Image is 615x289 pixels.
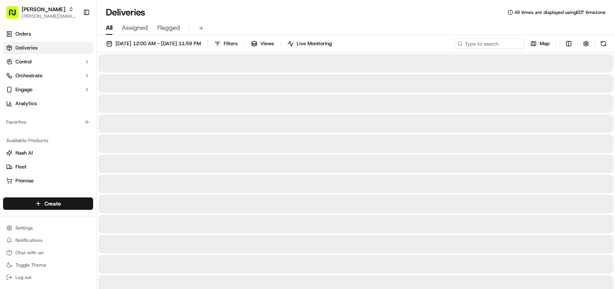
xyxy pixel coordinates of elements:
[15,150,33,156] span: Nash AI
[3,70,93,82] button: Orchestrate
[15,86,32,93] span: Engage
[3,175,93,187] button: Promise
[248,38,277,49] button: Views
[15,250,44,256] span: Chat with us!
[106,23,112,32] span: All
[22,5,65,13] button: [PERSON_NAME]
[15,237,42,243] span: Notifications
[44,200,61,207] span: Create
[15,177,34,184] span: Promise
[15,58,32,65] span: Control
[3,161,93,173] button: Fleet
[515,9,606,15] span: All times are displayed using EDT timezone
[6,163,90,170] a: Fleet
[3,42,93,54] a: Deliveries
[3,247,93,258] button: Chat with us!
[157,23,180,32] span: Flagged
[3,134,93,147] div: Available Products
[3,223,93,233] button: Settings
[103,38,204,49] button: [DATE] 12:00 AM - [DATE] 11:59 PM
[116,40,201,47] span: [DATE] 12:00 AM - [DATE] 11:59 PM
[224,40,238,47] span: Filters
[3,97,93,110] a: Analytics
[3,3,80,22] button: [PERSON_NAME][PERSON_NAME][EMAIL_ADDRESS][PERSON_NAME][DOMAIN_NAME]
[3,235,93,246] button: Notifications
[3,56,93,68] button: Control
[540,40,550,47] span: Map
[3,116,93,128] div: Favorites
[454,38,524,49] input: Type to search
[15,274,31,280] span: Log out
[527,38,553,49] button: Map
[598,38,609,49] button: Refresh
[22,13,77,19] button: [PERSON_NAME][EMAIL_ADDRESS][PERSON_NAME][DOMAIN_NAME]
[211,38,241,49] button: Filters
[15,44,37,51] span: Deliveries
[3,260,93,270] button: Toggle Theme
[3,197,93,210] button: Create
[3,147,93,159] button: Nash AI
[3,272,93,283] button: Log out
[15,262,46,268] span: Toggle Theme
[260,40,274,47] span: Views
[15,72,42,79] span: Orchestrate
[3,83,93,96] button: Engage
[122,23,148,32] span: Assigned
[3,28,93,40] a: Orders
[6,150,90,156] a: Nash AI
[6,177,90,184] a: Promise
[106,6,145,19] h1: Deliveries
[15,100,37,107] span: Analytics
[15,225,33,231] span: Settings
[297,40,332,47] span: Live Monitoring
[15,31,31,37] span: Orders
[15,163,27,170] span: Fleet
[284,38,335,49] button: Live Monitoring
